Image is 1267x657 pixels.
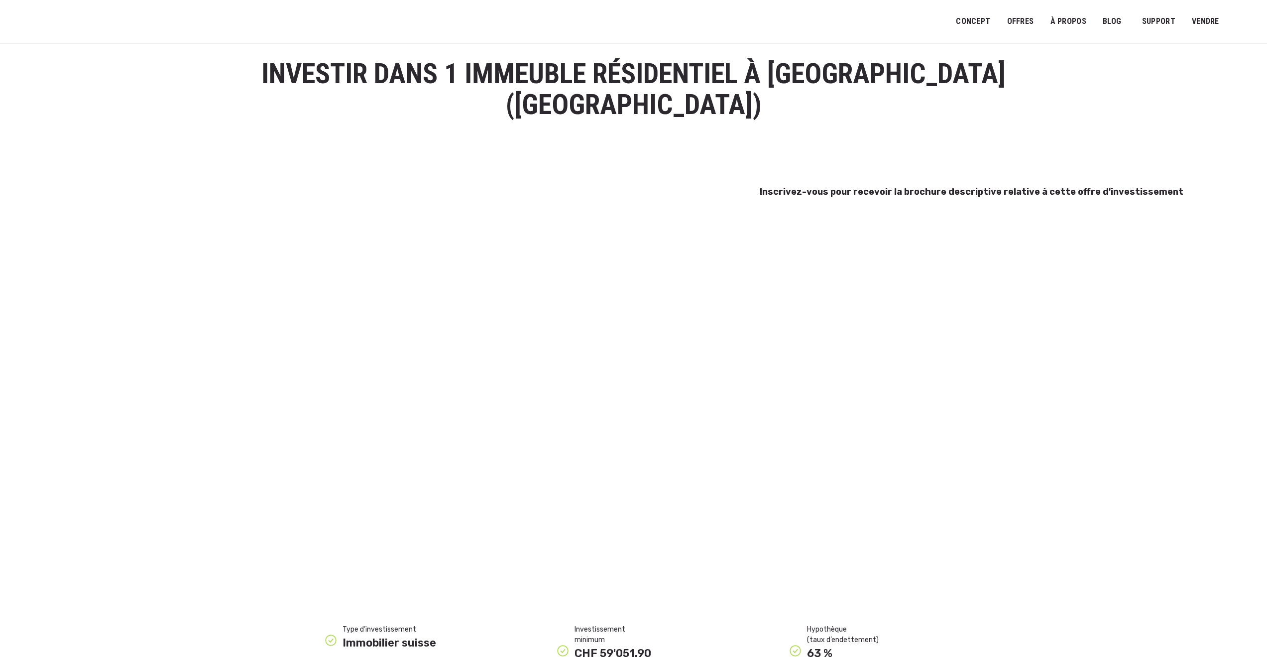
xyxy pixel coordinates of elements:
a: Concept [949,10,997,33]
a: OFFRES [1000,10,1040,33]
img: vionaaz [81,150,720,537]
a: Passer à [1233,12,1255,31]
a: SUPPORT [1136,10,1182,33]
iframe: Form 0 [764,234,1154,361]
div: Type d’investissement [343,624,478,635]
div: Immobilier suisse [343,635,478,651]
a: VENDRE [1185,10,1226,33]
img: Logo [15,11,92,36]
h3: Inscrivez-vous pour recevoir la brochure descriptive relative à cette offre d'investissement [757,184,1185,199]
a: Blog [1096,10,1128,33]
a: À PROPOS [1043,10,1093,33]
img: Français [1240,19,1249,25]
img: top-left-green [732,150,767,184]
h1: Investir dans 1 immeuble résidentiel à [GEOGRAPHIC_DATA] ([GEOGRAPHIC_DATA]) [208,59,1058,120]
div: Hypothèque (taux d’endettement) [807,624,942,645]
div: Investissement minimum [575,624,710,645]
img: top-left-green.png [291,582,326,616]
nav: Menu principal [956,9,1252,34]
